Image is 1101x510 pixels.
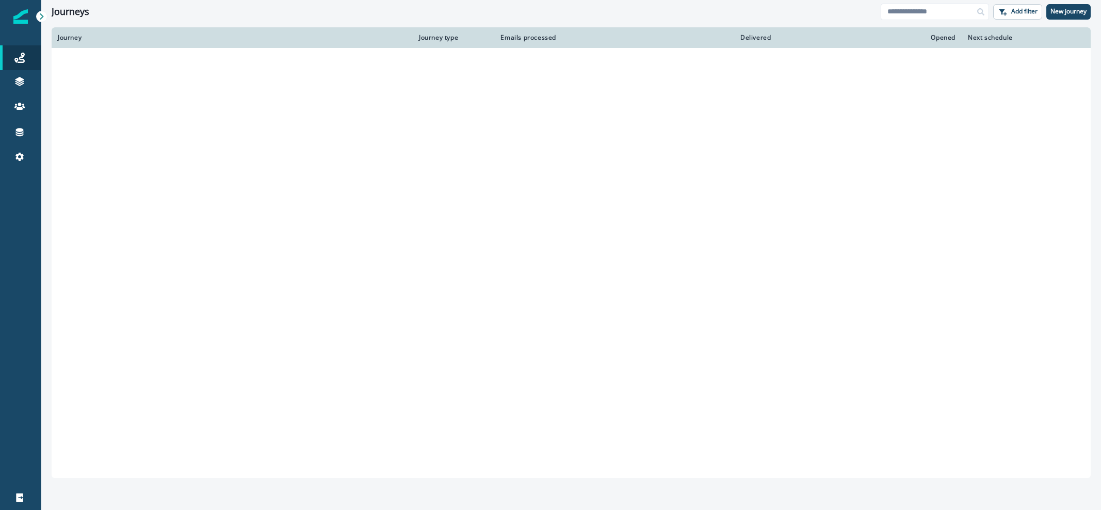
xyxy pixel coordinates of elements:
[496,34,556,42] div: Emails processed
[783,34,956,42] div: Opened
[58,34,407,42] div: Journey
[1046,4,1091,20] button: New journey
[13,9,28,24] img: Inflection
[968,34,1059,42] div: Next schedule
[52,6,89,18] h1: Journeys
[419,34,484,42] div: Journey type
[1011,8,1038,15] p: Add filter
[569,34,771,42] div: Delivered
[993,4,1042,20] button: Add filter
[1050,8,1087,15] p: New journey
